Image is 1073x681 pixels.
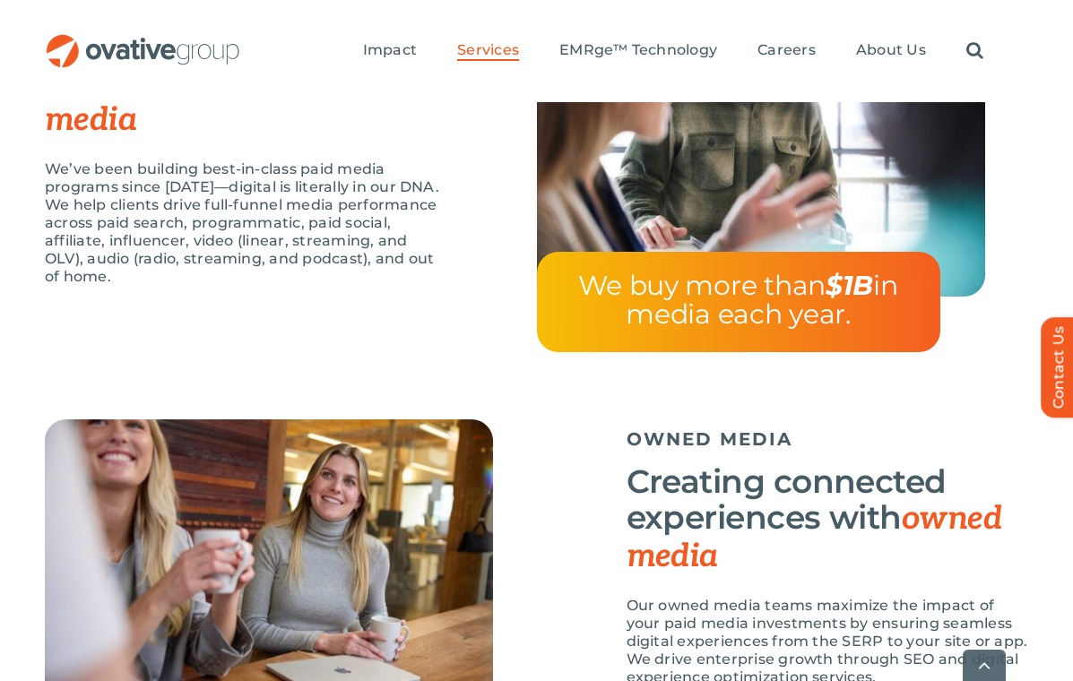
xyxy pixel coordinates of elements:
span: Careers [757,41,816,59]
a: Careers [757,41,816,61]
a: About Us [856,41,926,61]
span: Services [457,41,519,59]
p: We’ve been building best-in-class paid media programs since [DATE]—digital is literally in our DN... [45,160,447,286]
strong: $1B [826,269,873,302]
a: Search [966,41,983,61]
span: EMRge™ Technology [559,41,717,59]
span: About Us [856,41,926,59]
a: EMRge™ Technology [559,41,717,61]
h3: Driving measurable impact with [45,27,447,138]
a: Impact [363,41,417,61]
span: owned media [627,499,1002,576]
span: We buy more than in media each year. [578,269,897,331]
h3: Creating connected experiences with [627,463,1029,574]
a: OG_Full_horizontal_RGB [45,32,241,49]
span: Impact [363,41,417,59]
h5: OWNED MEDIA [627,428,1029,450]
nav: Menu [363,22,983,80]
a: Services [457,41,519,61]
